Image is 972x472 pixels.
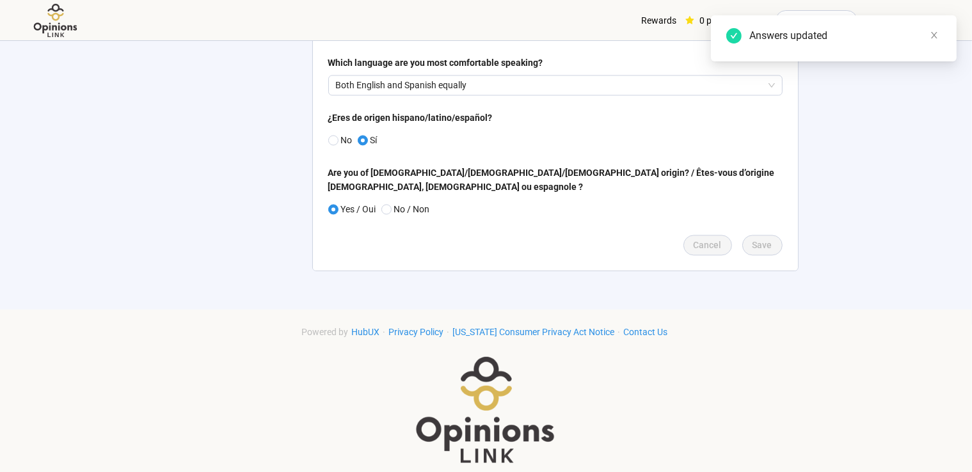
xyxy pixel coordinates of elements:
[328,111,493,125] div: ¿Eres de origen hispano/latino/español?
[449,327,617,337] a: [US_STATE] Consumer Privacy Act Notice
[328,166,780,194] div: Are you of [DEMOGRAPHIC_DATA]/[DEMOGRAPHIC_DATA]/[DEMOGRAPHIC_DATA] origin? / Êtes-vous d’origine...
[301,327,348,337] span: Powered by
[776,10,857,31] button: Redeem points
[685,16,694,25] span: star
[620,327,671,337] a: Contact Us
[683,235,732,255] button: Cancel
[385,327,447,337] a: Privacy Policy
[726,28,742,43] span: check-circle
[742,235,783,255] button: Save
[370,133,378,147] p: Sí
[328,56,543,70] div: Which language are you most comfortable speaking?
[301,325,671,339] div: · · ·
[348,327,383,337] a: HubUX
[341,202,376,216] p: Yes / Oui
[341,133,353,147] p: No
[873,1,941,42] span: [PERSON_NAME]
[394,202,430,216] p: No / Non
[336,75,763,95] p: Both English and Spanish equally
[749,28,941,43] div: Answers updated
[694,238,722,252] span: Cancel
[930,31,939,40] span: close
[753,238,772,252] span: Save
[786,13,847,28] span: Redeem points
